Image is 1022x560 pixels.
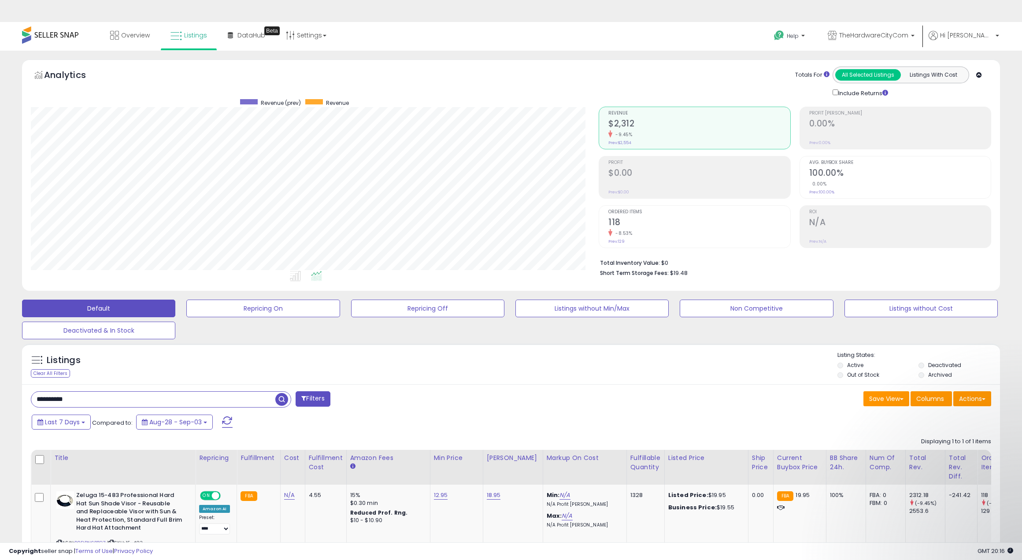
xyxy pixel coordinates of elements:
p: Listing States: [837,351,1000,360]
b: Max: [547,512,562,520]
span: Profit [608,160,790,165]
button: Listings without Min/Max [515,300,669,317]
div: BB Share 24h. [830,453,862,472]
button: Save View [863,391,909,406]
div: -241.42 [949,491,970,499]
button: Listings With Cost [900,69,966,81]
div: Num of Comp. [870,453,902,472]
span: Hi [PERSON_NAME] [940,31,993,40]
a: B0DPN6PTG7 [74,539,106,547]
small: Prev: N/A [809,239,826,244]
h2: 118 [608,217,790,229]
label: Active [847,361,863,369]
a: Help [767,23,814,51]
button: Non Competitive [680,300,833,317]
span: Revenue [608,111,790,116]
a: Listings [164,22,214,48]
a: Privacy Policy [114,547,153,555]
div: seller snap | | [9,547,153,556]
small: 0.00% [809,181,827,187]
div: Fulfillable Quantity [630,453,661,472]
span: Compared to: [92,419,133,427]
span: Profit [PERSON_NAME] [809,111,991,116]
div: Amazon AI [199,505,230,513]
a: 18.95 [487,491,501,500]
div: [PERSON_NAME] [487,453,539,463]
button: Last 7 Days [32,415,91,430]
button: Repricing Off [351,300,504,317]
div: Ship Price [752,453,770,472]
div: $19.95 [668,491,741,499]
b: Listed Price: [668,491,708,499]
div: Title [54,453,192,463]
span: TheHardwareCityCom [839,31,908,40]
div: 0.00 [752,491,766,499]
small: Prev: 129 [608,239,625,244]
small: -8.53% [612,230,632,237]
div: Preset: [199,515,230,534]
div: Fulfillment Cost [309,453,343,472]
small: FBA [241,491,257,501]
button: All Selected Listings [835,69,901,81]
span: 19.95 [796,491,810,499]
span: Overview [121,31,150,40]
b: Total Inventory Value: [600,259,660,267]
a: N/A [562,512,572,520]
a: 12.95 [434,491,448,500]
button: Default [22,300,175,317]
button: Columns [911,391,952,406]
span: Help [787,32,799,40]
li: $0 [600,257,985,267]
button: Listings without Cost [844,300,998,317]
div: Displaying 1 to 1 of 1 items [921,438,991,446]
a: Terms of Use [75,547,113,555]
span: Avg. Buybox Share [809,160,991,165]
h2: $0.00 [608,168,790,180]
span: Revenue [326,99,349,107]
div: FBA: 0 [870,491,899,499]
div: $10 - $10.90 [350,517,423,524]
span: Revenue (prev) [261,99,301,107]
div: Cost [284,453,301,463]
small: -9.45% [612,131,632,138]
small: Prev: $2,554 [608,140,631,145]
label: Deactivated [928,361,961,369]
div: Current Buybox Price [777,453,822,472]
small: FBA [777,491,793,501]
small: Prev: 0.00% [809,140,830,145]
p: N/A Profit [PERSON_NAME] [547,522,620,528]
span: Columns [916,394,944,403]
b: Short Term Storage Fees: [600,269,669,277]
div: Include Returns [826,88,899,98]
div: Totals For [795,71,829,79]
span: Aug-28 - Sep-03 [149,418,202,426]
button: Deactivated & In Stock [22,322,175,339]
span: ON [201,492,212,500]
b: Reduced Prof. Rng. [350,509,408,516]
label: Out of Stock [847,371,879,378]
span: OFF [219,492,233,500]
th: The percentage added to the cost of goods (COGS) that forms the calculator for Min & Max prices. [543,450,626,485]
div: Total Rev. Diff. [949,453,974,481]
button: Aug-28 - Sep-03 [136,415,213,430]
div: Listed Price [668,453,744,463]
a: Settings [279,22,333,48]
small: Prev: $0.00 [608,189,629,195]
div: Amazon Fees [350,453,426,463]
label: Archived [928,371,952,378]
span: ROI [809,210,991,215]
h2: 100.00% [809,168,991,180]
div: Repricing [199,453,233,463]
a: Hi [PERSON_NAME] [929,31,999,51]
a: DataHub [221,22,272,48]
div: Clear All Filters [31,369,70,378]
small: Prev: 100.00% [809,189,834,195]
h2: 0.00% [809,119,991,130]
div: 2312.18 [909,491,945,499]
h5: Listings [47,354,81,367]
span: Listings [184,31,207,40]
h5: Analytics [44,69,103,83]
i: Get Help [774,30,785,41]
a: Overview [104,22,156,48]
div: 4.55 [309,491,340,499]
